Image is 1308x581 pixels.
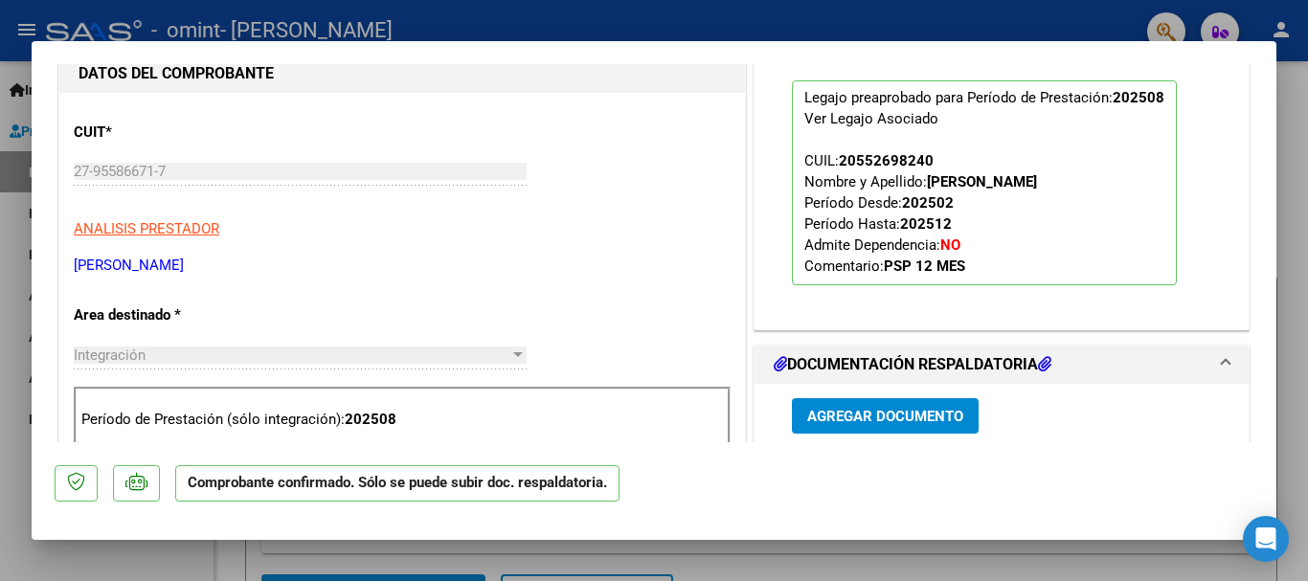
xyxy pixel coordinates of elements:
div: Open Intercom Messenger [1243,516,1289,562]
p: Período de Prestación (sólo integración): [81,409,723,431]
div: Ver Legajo Asociado [804,108,938,129]
strong: 202512 [900,215,952,233]
strong: DATOS DEL COMPROBANTE [79,64,274,82]
p: [PERSON_NAME] [74,255,731,277]
strong: [PERSON_NAME] [927,173,1037,190]
span: CUIL: Nombre y Apellido: Período Desde: Período Hasta: Admite Dependencia: [804,152,1037,275]
p: CUIT [74,122,271,144]
div: 20552698240 [839,150,934,171]
p: Area destinado * [74,304,271,326]
strong: 202508 [1113,89,1164,106]
h1: DOCUMENTACIÓN RESPALDATORIA [774,353,1051,376]
span: Agregar Documento [807,408,963,425]
button: Agregar Documento [792,398,979,434]
p: Comprobante confirmado. Sólo se puede subir doc. respaldatoria. [175,465,620,503]
span: Integración [74,346,146,364]
strong: 202508 [345,411,396,428]
strong: 202502 [902,194,954,212]
span: ANALISIS PRESTADOR [74,220,219,237]
p: Legajo preaprobado para Período de Prestación: [792,80,1177,285]
span: Comentario: [804,257,965,275]
strong: NO [940,236,960,254]
mat-expansion-panel-header: DOCUMENTACIÓN RESPALDATORIA [755,346,1249,384]
strong: PSP 12 MES [884,257,965,275]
